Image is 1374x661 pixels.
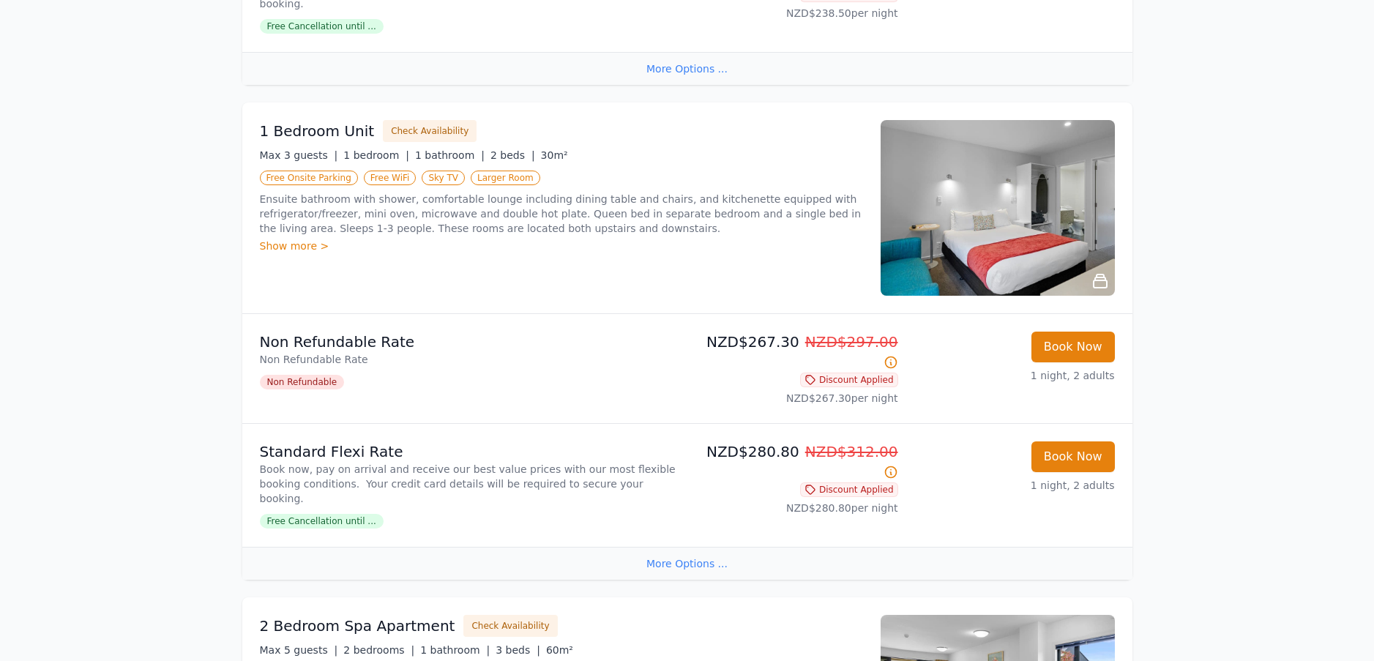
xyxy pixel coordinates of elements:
[260,121,375,141] h3: 1 Bedroom Unit
[343,644,414,656] span: 2 bedrooms |
[805,333,898,351] span: NZD$297.00
[546,644,573,656] span: 60m²
[260,149,338,161] span: Max 3 guests |
[471,171,540,185] span: Larger Room
[260,352,682,367] p: Non Refundable Rate
[422,171,465,185] span: Sky TV
[260,171,358,185] span: Free Onsite Parking
[242,52,1132,85] div: More Options ...
[693,441,898,482] p: NZD$280.80
[693,501,898,515] p: NZD$280.80 per night
[260,462,682,506] p: Book now, pay on arrival and receive our best value prices with our most flexible booking conditi...
[693,6,898,20] p: NZD$238.50 per night
[541,149,568,161] span: 30m²
[805,443,898,460] span: NZD$312.00
[496,644,540,656] span: 3 beds |
[260,375,345,389] span: Non Refundable
[260,19,384,34] span: Free Cancellation until ...
[693,391,898,406] p: NZD$267.30 per night
[490,149,535,161] span: 2 beds |
[383,120,477,142] button: Check Availability
[910,368,1115,383] p: 1 night, 2 adults
[260,644,338,656] span: Max 5 guests |
[415,149,485,161] span: 1 bathroom |
[364,171,417,185] span: Free WiFi
[260,616,455,636] h3: 2 Bedroom Spa Apartment
[910,478,1115,493] p: 1 night, 2 adults
[800,482,898,497] span: Discount Applied
[260,441,682,462] p: Standard Flexi Rate
[260,514,384,529] span: Free Cancellation until ...
[260,192,863,236] p: Ensuite bathroom with shower, comfortable lounge including dining table and chairs, and kitchenet...
[1031,441,1115,472] button: Book Now
[1031,332,1115,362] button: Book Now
[693,332,898,373] p: NZD$267.30
[800,373,898,387] span: Discount Applied
[463,615,557,637] button: Check Availability
[260,239,863,253] div: Show more >
[420,644,490,656] span: 1 bathroom |
[242,547,1132,580] div: More Options ...
[343,149,409,161] span: 1 bedroom |
[260,332,682,352] p: Non Refundable Rate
